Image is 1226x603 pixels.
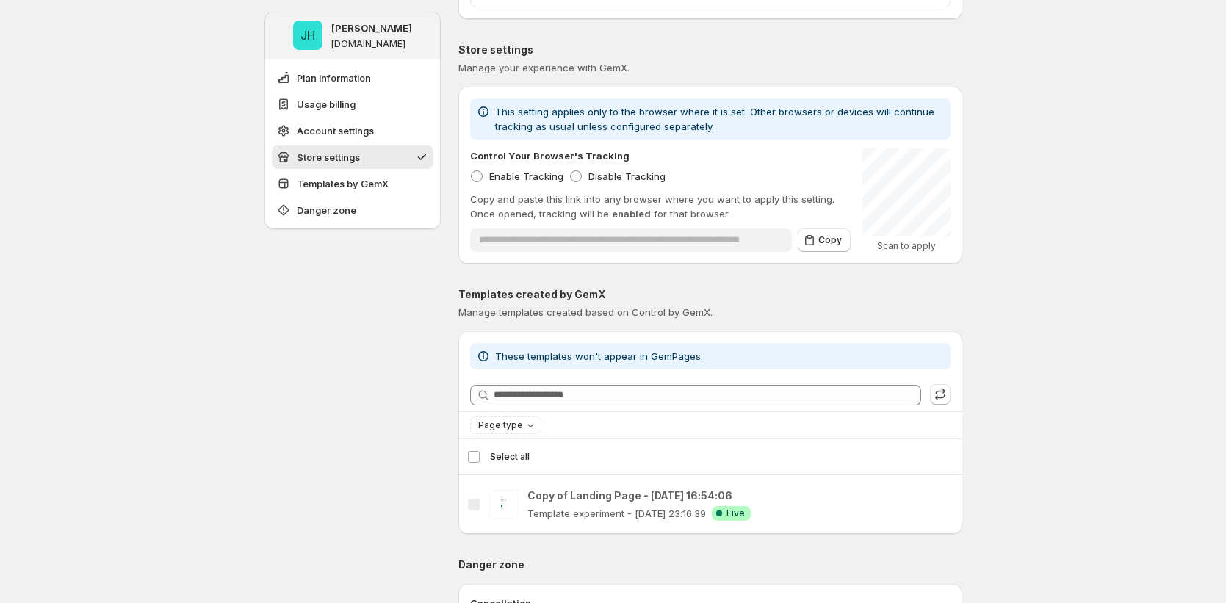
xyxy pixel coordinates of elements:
span: Store settings [297,150,360,165]
p: [PERSON_NAME] [331,21,412,35]
span: enabled [612,208,651,220]
p: Store settings [458,43,962,57]
img: Copy of Landing Page - Sep 18, 16:54:06 [489,490,519,519]
p: Copy and paste this link into any browser where you want to apply this setting. Once opened, trac... [470,192,851,221]
span: Enable Tracking [489,170,563,182]
p: Template experiment - [DATE] 23:16:39 [527,506,706,521]
button: Page type [471,417,541,433]
span: Disable Tracking [588,170,666,182]
button: Store settings [272,145,433,169]
button: Copy [798,228,851,252]
button: Plan information [272,66,433,90]
span: Plan information [297,71,371,85]
button: Usage billing [272,93,433,116]
span: Select all [490,451,530,463]
span: Usage billing [297,97,356,112]
span: Page type [478,419,523,431]
p: Control Your Browser's Tracking [470,148,630,163]
p: Danger zone [458,557,962,572]
button: Templates by GemX [272,172,433,195]
span: These templates won't appear in GemPages. [495,350,703,362]
span: Jena Hoang [293,21,322,50]
p: [DOMAIN_NAME] [331,38,405,50]
text: JH [300,28,315,43]
span: Manage your experience with GemX. [458,62,630,73]
span: This setting applies only to the browser where it is set. Other browsers or devices will continue... [495,106,934,132]
span: Account settings [297,123,374,138]
span: Live [726,508,745,519]
span: Manage templates created based on Control by GemX. [458,306,713,318]
p: Templates created by GemX [458,287,962,302]
p: Scan to apply [862,240,951,252]
span: Templates by GemX [297,176,389,191]
span: Copy [818,234,842,246]
span: Danger zone [297,203,356,217]
button: Account settings [272,119,433,142]
button: Danger zone [272,198,433,222]
p: Copy of Landing Page - [DATE] 16:54:06 [527,488,751,503]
